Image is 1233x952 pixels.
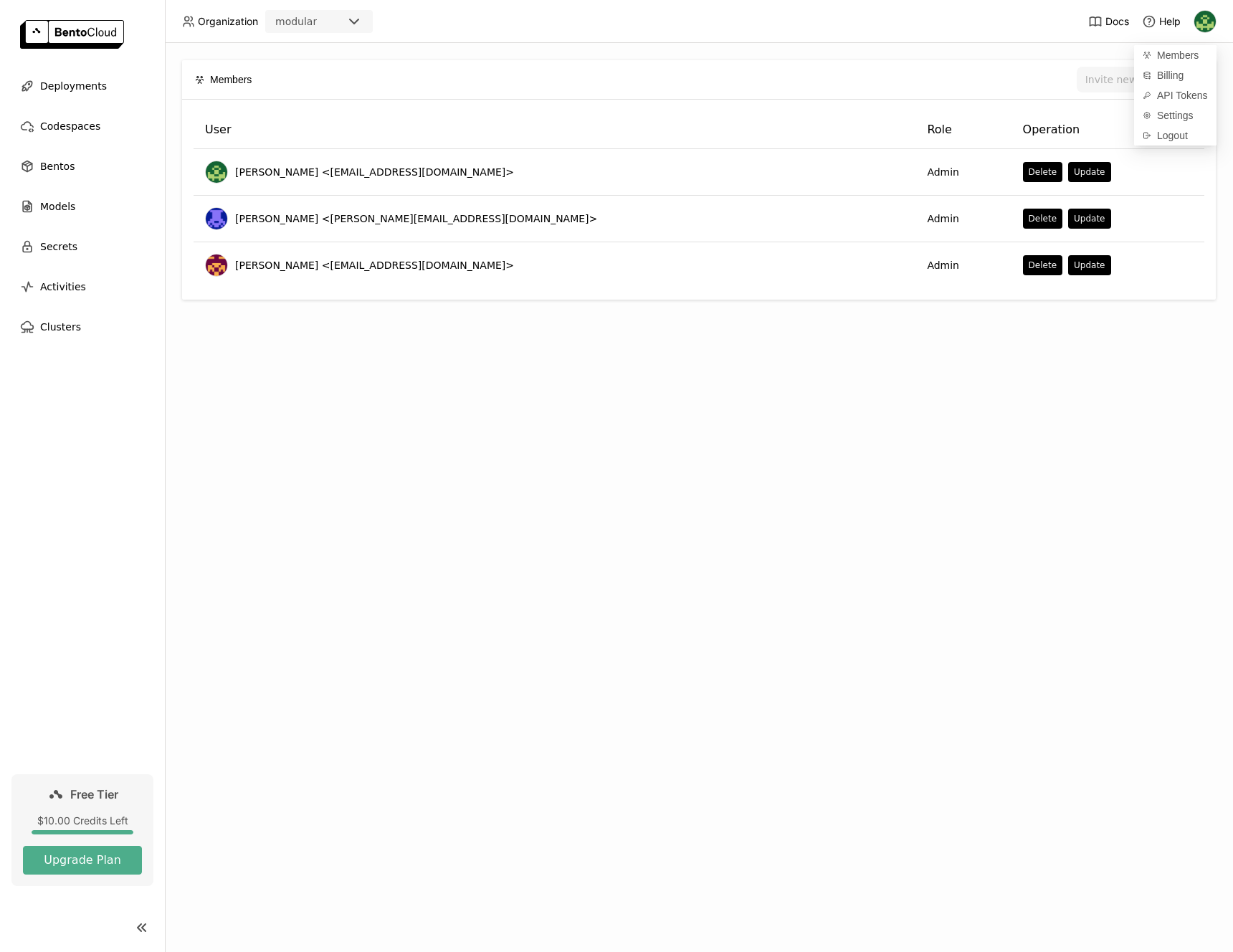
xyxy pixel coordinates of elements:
span: Codespaces [40,118,100,135]
span: Models [40,198,75,215]
a: Activities [11,272,153,301]
span: Organization [198,15,258,28]
a: Docs [1088,14,1129,29]
a: Free Tier$10.00 Credits LeftUpgrade Plan [11,774,153,886]
span: Deployments [40,77,107,95]
a: Models [11,192,153,221]
span: [PERSON_NAME] <[EMAIL_ADDRESS][DOMAIN_NAME]> [235,258,514,272]
td: Admin [915,149,1011,196]
span: Free Tier [70,787,118,801]
button: Delete [1023,209,1062,229]
img: Newton Jain [206,208,227,229]
button: Upgrade Plan [23,846,142,875]
img: Kevin Bi [206,161,227,183]
span: Clusters [40,318,81,335]
th: Role [915,111,1011,149]
a: Deployments [11,72,153,100]
button: Delete [1023,162,1062,182]
span: Secrets [40,238,77,255]
a: Secrets [11,232,153,261]
a: Bentos [11,152,153,181]
div: $10.00 Credits Left [23,814,142,827]
a: Members [1134,45,1217,65]
div: Help [1142,14,1181,29]
span: Logout [1157,129,1188,142]
button: Delete [1023,255,1062,275]
button: Invite new member [1077,67,1203,92]
button: Update [1068,162,1110,182]
td: Admin [915,196,1011,242]
a: Codespaces [11,112,153,141]
th: User [194,111,915,149]
span: Bentos [40,158,75,175]
img: Kevin Bi [1194,11,1216,32]
span: Docs [1105,15,1129,28]
a: Clusters [11,313,153,341]
button: Update [1068,255,1110,275]
a: API Tokens [1134,85,1217,105]
button: Update [1068,209,1110,229]
span: Members [1157,49,1199,62]
span: Help [1159,15,1181,28]
th: Operation [1011,111,1204,149]
input: Selected modular. [318,15,320,29]
a: Billing [1134,65,1217,85]
td: Admin [915,242,1011,288]
img: Matt Terry [206,254,227,276]
span: API Tokens [1157,89,1208,102]
span: [PERSON_NAME] <[PERSON_NAME][EMAIL_ADDRESS][DOMAIN_NAME]> [235,211,597,226]
div: Logout [1134,125,1217,146]
div: modular [275,14,317,29]
span: Settings [1157,109,1194,122]
span: [PERSON_NAME] <[EMAIL_ADDRESS][DOMAIN_NAME]> [235,165,514,179]
span: Activities [40,278,86,295]
div: Invite new member [1085,74,1194,85]
img: logo [20,20,124,49]
span: Members [210,72,252,87]
a: Settings [1134,105,1217,125]
span: Billing [1157,69,1184,82]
